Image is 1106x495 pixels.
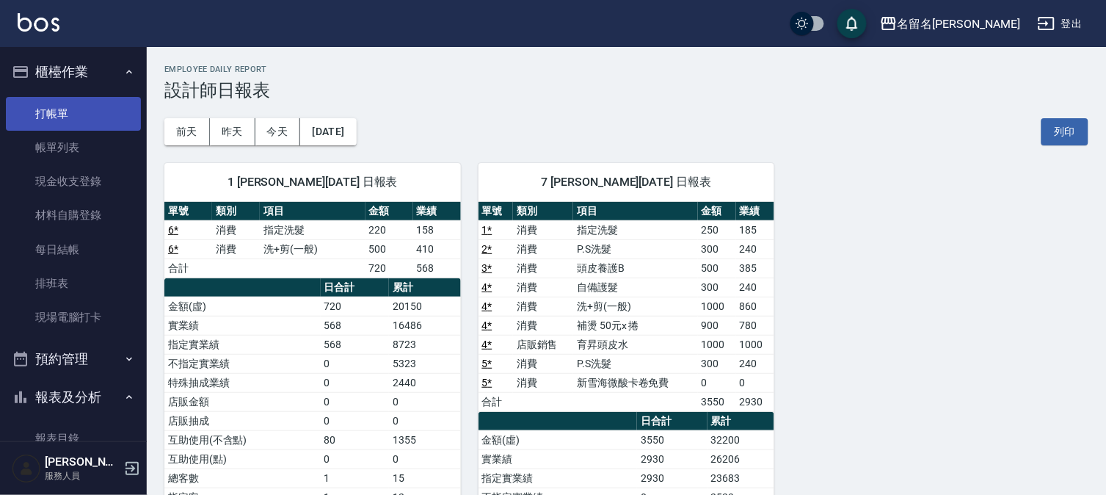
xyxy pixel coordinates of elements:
td: 不指定實業績 [164,354,321,373]
span: 1 [PERSON_NAME][DATE] 日報表 [182,175,443,189]
button: 登出 [1032,10,1088,37]
td: 568 [321,316,390,335]
th: 項目 [573,202,697,221]
td: 消費 [513,278,573,297]
a: 現金收支登錄 [6,165,141,198]
td: P.S洗髮 [573,354,697,373]
td: 補燙 50元x 捲 [573,316,697,335]
a: 每日結帳 [6,233,141,267]
td: 1000 [698,297,736,316]
button: 櫃檯作業 [6,53,141,91]
td: 自備護髮 [573,278,697,297]
td: 消費 [513,259,573,278]
td: 240 [736,239,774,259]
td: 互助使用(不含點) [164,430,321,449]
td: 26206 [707,449,775,469]
td: 指定洗髮 [573,220,697,239]
td: 頭皮養護B [573,259,697,278]
td: 特殊抽成業績 [164,373,321,392]
td: 消費 [513,239,573,259]
td: 410 [413,239,461,259]
h2: Employee Daily Report [164,65,1088,74]
td: 互助使用(點) [164,449,321,469]
td: 8723 [389,335,460,354]
td: 0 [321,373,390,392]
td: 385 [736,259,774,278]
table: a dense table [479,202,775,412]
img: Logo [18,13,59,32]
td: 消費 [513,220,573,239]
td: 消費 [212,239,260,259]
th: 累計 [389,278,460,297]
td: 500 [698,259,736,278]
td: 240 [736,354,774,373]
td: 0 [321,411,390,430]
button: 預約管理 [6,340,141,378]
th: 業績 [736,202,774,221]
td: 實業績 [164,316,321,335]
td: 2930 [736,392,774,411]
td: 新雪海微酸卡卷免費 [573,373,697,392]
td: 指定洗髮 [260,220,365,239]
p: 服務人員 [45,469,120,483]
td: 860 [736,297,774,316]
td: 2930 [637,449,707,469]
td: 158 [413,220,461,239]
td: 指定實業績 [479,469,638,488]
td: 20150 [389,297,460,316]
td: 店販金額 [164,392,321,411]
button: [DATE] [300,118,356,145]
th: 日合計 [321,278,390,297]
td: 1000 [736,335,774,354]
td: 15 [389,469,460,488]
h3: 設計師日報表 [164,80,1088,101]
td: 568 [413,259,461,278]
td: 金額(虛) [164,297,321,316]
td: 500 [365,239,413,259]
td: 300 [698,239,736,259]
td: 洗+剪(一般) [260,239,365,259]
td: 0 [736,373,774,392]
button: 今天 [255,118,301,145]
h5: [PERSON_NAME] [45,455,120,469]
td: 消費 [513,373,573,392]
a: 現場電腦打卡 [6,300,141,334]
td: 16486 [389,316,460,335]
img: Person [12,454,41,483]
td: 0 [389,411,460,430]
td: 240 [736,278,774,297]
td: 5323 [389,354,460,373]
button: 前天 [164,118,210,145]
td: 1355 [389,430,460,449]
a: 打帳單 [6,97,141,131]
td: 合計 [479,392,513,411]
td: 720 [321,297,390,316]
span: 7 [PERSON_NAME][DATE] 日報表 [496,175,757,189]
td: 0 [389,449,460,469]
th: 單號 [164,202,212,221]
button: 列印 [1041,118,1088,145]
td: 720 [365,259,413,278]
td: 220 [365,220,413,239]
td: 店販銷售 [513,335,573,354]
button: save [837,9,867,38]
table: a dense table [164,202,461,278]
a: 帳單列表 [6,131,141,165]
td: 消費 [513,354,573,373]
th: 類別 [513,202,573,221]
td: 250 [698,220,736,239]
td: 0 [321,449,390,469]
td: 3550 [698,392,736,411]
a: 報表目錄 [6,422,141,455]
td: 合計 [164,259,212,278]
td: 300 [698,278,736,297]
td: 指定實業績 [164,335,321,354]
td: 32200 [707,430,775,449]
td: 185 [736,220,774,239]
td: 80 [321,430,390,449]
td: 780 [736,316,774,335]
td: 0 [321,392,390,411]
td: 消費 [212,220,260,239]
td: 2930 [637,469,707,488]
td: 店販抽成 [164,411,321,430]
